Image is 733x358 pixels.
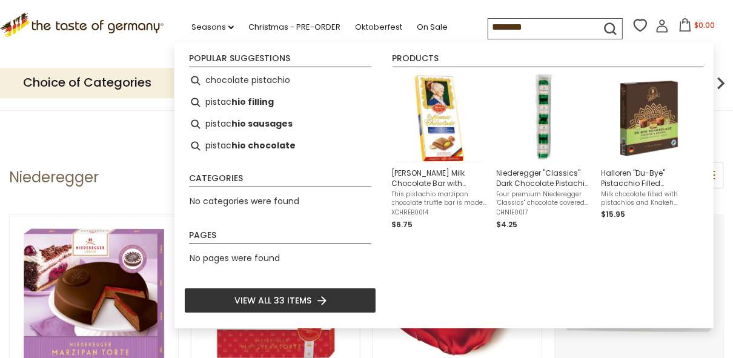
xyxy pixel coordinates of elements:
li: pistachio sausages [184,113,376,135]
a: On Sale [417,21,448,34]
span: Four premium Niederegger "Classics" chocolate covered marzipan bites (50g), made with the world's... [497,190,592,207]
h1: Niederegger [9,168,99,187]
img: Halloren Du-Bye Chocolate [605,75,693,162]
a: Christmas - PRE-ORDER [248,21,340,34]
li: pistachio chocolate [184,135,376,157]
span: CHNIE0017 [497,208,592,217]
div: Instant Search Results [174,42,714,329]
b: hio chocolate [231,139,296,153]
a: Oktoberfest [355,21,402,34]
span: [PERSON_NAME] Milk Chocolate Bar with Pistachio Marzipan Filling 3.5 oz. [392,168,487,188]
a: Niederegger "Classics" Dark Chocolate Pistachio Marzipan Pralines., 4pc., 1.8 ozFour premium Nied... [497,75,592,231]
li: pistachio filling [184,91,376,113]
button: $0.00 [671,18,723,36]
a: Halloren Du-Bye ChocolateHalloren "Du-Bye" Pistacchio Filled Chocolates, 4.6ozMilk chocolate fill... [602,75,697,231]
li: Popular suggestions [189,54,371,67]
li: View all 33 items [184,288,376,313]
span: View all 33 items [234,294,311,307]
span: XCHREB0014 [392,208,487,217]
span: $6.75 [392,219,413,230]
li: Pages [189,231,371,244]
span: No pages were found [190,252,280,264]
img: next arrow [709,71,733,95]
span: $0.00 [694,20,715,30]
span: Niederegger "Classics" Dark Chocolate Pistachio Marzipan Pralines., 4pc., 1.8 oz [497,168,592,188]
b: hio sausages [231,117,293,131]
li: Reber Constanze Milk Chocolate Bar with Pistachio Marzipan Filling 3.5 oz. [387,70,492,236]
span: Milk chocolate filled with pistachios and Knakeh (crunchy shredded phyllo dough). [GEOGRAPHIC_DAT... [602,190,697,207]
li: Niederegger "Classics" Dark Chocolate Pistachio Marzipan Pralines., 4pc., 1.8 oz [492,70,597,236]
span: Halloren "Du-Bye" Pistacchio Filled Chocolates, 4.6oz [602,168,697,188]
span: No categories were found [190,195,299,207]
a: [PERSON_NAME] Milk Chocolate Bar with Pistachio Marzipan Filling 3.5 oz.This pistachio marzipan c... [392,75,487,231]
li: chocolate pistachio [184,70,376,91]
span: $4.25 [497,219,518,230]
span: $15.95 [602,209,626,219]
li: Halloren "Du-Bye" Pistacchio Filled Chocolates, 4.6oz [597,70,701,236]
span: This pistachio marzipan chocolate truffle bar is made in honor of [PERSON_NAME], [PERSON_NAME]'s ... [392,190,487,207]
li: Categories [189,174,371,187]
a: Seasons [191,21,234,34]
li: Products [393,54,704,67]
b: hio filling [231,95,274,109]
